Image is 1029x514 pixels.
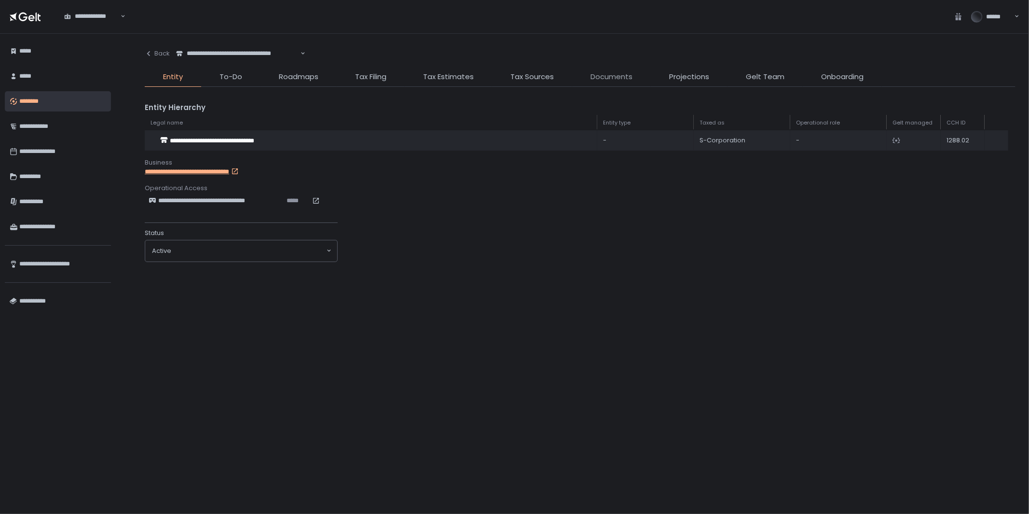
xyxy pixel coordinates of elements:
span: Entity [163,71,183,83]
div: - [603,136,688,145]
div: Search for option [170,43,305,64]
span: Tax Filing [355,71,386,83]
span: Projections [669,71,709,83]
span: Taxed as [700,119,725,126]
span: Roadmaps [279,71,318,83]
input: Search for option [171,246,326,256]
span: Documents [590,71,632,83]
input: Search for option [299,49,300,58]
span: active [152,247,171,255]
div: S-Corporation [700,136,784,145]
span: Gelt managed [892,119,933,126]
span: Gelt Team [746,71,784,83]
div: Entity Hierarchy [145,102,1015,113]
span: CCH ID [947,119,965,126]
div: 1288.02 [947,136,979,145]
div: Search for option [145,240,337,262]
span: Tax Estimates [423,71,474,83]
span: Status [145,229,164,237]
span: Legal name [151,119,183,126]
div: Search for option [58,6,125,27]
input: Search for option [119,12,120,21]
button: Back [145,43,170,64]
div: - [796,136,881,145]
span: To-Do [220,71,242,83]
div: Business [145,158,1015,167]
div: Back [145,49,170,58]
span: Tax Sources [510,71,554,83]
span: Operational role [796,119,840,126]
div: Operational Access [145,184,1015,193]
span: Entity type [603,119,631,126]
span: Onboarding [821,71,864,83]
